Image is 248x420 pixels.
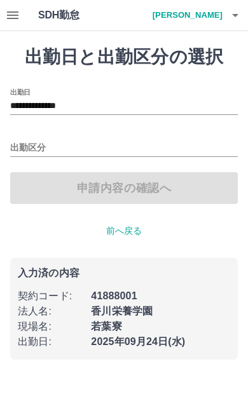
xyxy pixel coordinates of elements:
b: 2025年09月24日(水) [91,336,185,347]
p: 法人名 : [18,304,83,319]
p: 入力済の内容 [18,268,230,278]
b: 香川栄養学園 [91,306,153,316]
b: 41888001 [91,290,137,301]
b: 若葉寮 [91,321,121,332]
p: 現場名 : [18,319,83,334]
p: 契約コード : [18,288,83,304]
label: 出勤日 [10,87,31,97]
h1: 出勤日と出勤区分の選択 [10,46,238,68]
p: 出勤日 : [18,334,83,349]
p: 前へ戻る [10,224,238,238]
